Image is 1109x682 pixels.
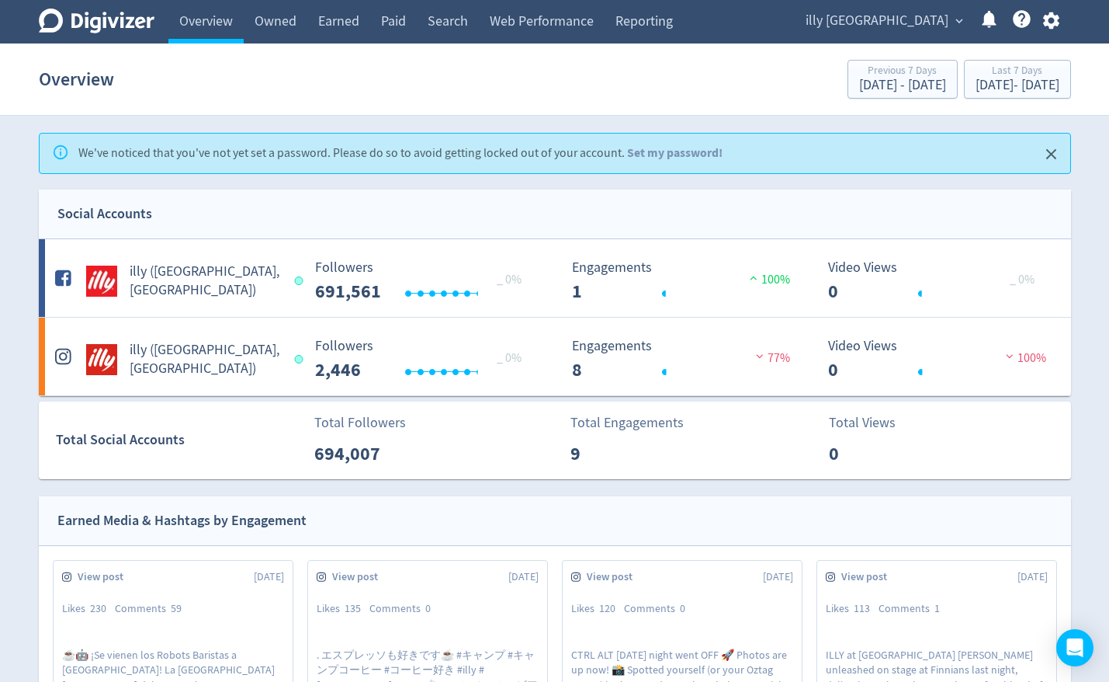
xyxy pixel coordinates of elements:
span: 230 [90,601,106,615]
div: [DATE] - [DATE] [859,78,946,92]
span: [DATE] [763,569,793,585]
svg: Video Views 0 [820,260,1053,301]
span: 135 [345,601,361,615]
span: 0 [680,601,685,615]
span: 100% [746,272,790,287]
img: illy (AU, NZ) undefined [86,344,117,375]
span: [DATE] [1017,569,1048,585]
span: _ 0% [497,272,522,287]
p: Total Followers [314,412,406,433]
div: Likes [62,601,115,617]
svg: Followers --- [307,339,540,380]
svg: Engagements 1 [564,260,797,301]
span: expand_more [952,14,966,28]
div: Social Accounts [57,203,152,225]
div: Comments [879,601,948,617]
span: 113 [854,601,870,615]
button: illy [GEOGRAPHIC_DATA] [800,9,967,33]
div: Comments [369,601,439,617]
p: 0 [829,440,918,468]
span: 0 [425,601,431,615]
div: Likes [571,601,624,617]
div: Earned Media & Hashtags by Engagement [57,510,307,532]
span: _ 0% [1010,272,1034,287]
div: Previous 7 Days [859,65,946,78]
img: negative-performance.svg [752,350,768,362]
span: 100% [1002,350,1046,366]
img: positive-performance.svg [746,272,761,284]
span: 1 [934,601,940,615]
span: [DATE] [254,569,284,585]
h5: illy ([GEOGRAPHIC_DATA], [GEOGRAPHIC_DATA]) [130,341,281,378]
div: Comments [624,601,694,617]
button: Close [1038,141,1064,167]
p: Total Views [829,412,918,433]
div: Total Social Accounts [56,429,303,451]
a: illy (AU, NZ) undefinedilly ([GEOGRAPHIC_DATA], [GEOGRAPHIC_DATA]) Followers --- _ 0% Followers 2... [39,318,1071,395]
button: Last 7 Days[DATE]- [DATE] [964,60,1071,99]
span: View post [841,569,896,585]
img: illy (AU, NZ) undefined [86,266,117,297]
span: Data last synced: 11 Aug 2025, 3:02am (AEST) [295,355,308,364]
p: 9 [570,440,660,468]
div: Likes [826,601,879,617]
div: Comments [115,601,190,617]
a: Set my password! [627,144,723,161]
div: [DATE] - [DATE] [976,78,1059,92]
p: Total Engagements [570,412,684,433]
span: 120 [599,601,615,615]
span: illy [GEOGRAPHIC_DATA] [806,9,948,33]
span: _ 0% [497,350,522,366]
span: View post [78,569,132,585]
div: Last 7 Days [976,65,1059,78]
svg: Followers --- [307,260,540,301]
span: 59 [171,601,182,615]
h5: illy ([GEOGRAPHIC_DATA], [GEOGRAPHIC_DATA]) [130,263,281,300]
svg: Engagements 8 [564,339,797,380]
div: Likes [317,601,369,617]
button: Previous 7 Days[DATE] - [DATE] [847,60,958,99]
span: [DATE] [508,569,539,585]
span: View post [587,569,641,585]
span: Data last synced: 11 Aug 2025, 3:02am (AEST) [295,277,308,285]
svg: Video Views 0 [820,339,1053,380]
h1: Overview [39,54,114,104]
p: 694,007 [314,440,404,468]
img: negative-performance.svg [1002,350,1017,362]
span: 77% [752,350,790,366]
div: Open Intercom Messenger [1056,629,1093,666]
span: View post [332,569,386,585]
div: We've noticed that you've not yet set a password. Please do so to avoid getting locked out of you... [78,138,723,169]
a: illy (AU, NZ) undefinedilly ([GEOGRAPHIC_DATA], [GEOGRAPHIC_DATA]) Followers --- _ 0% Followers 6... [39,239,1071,317]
